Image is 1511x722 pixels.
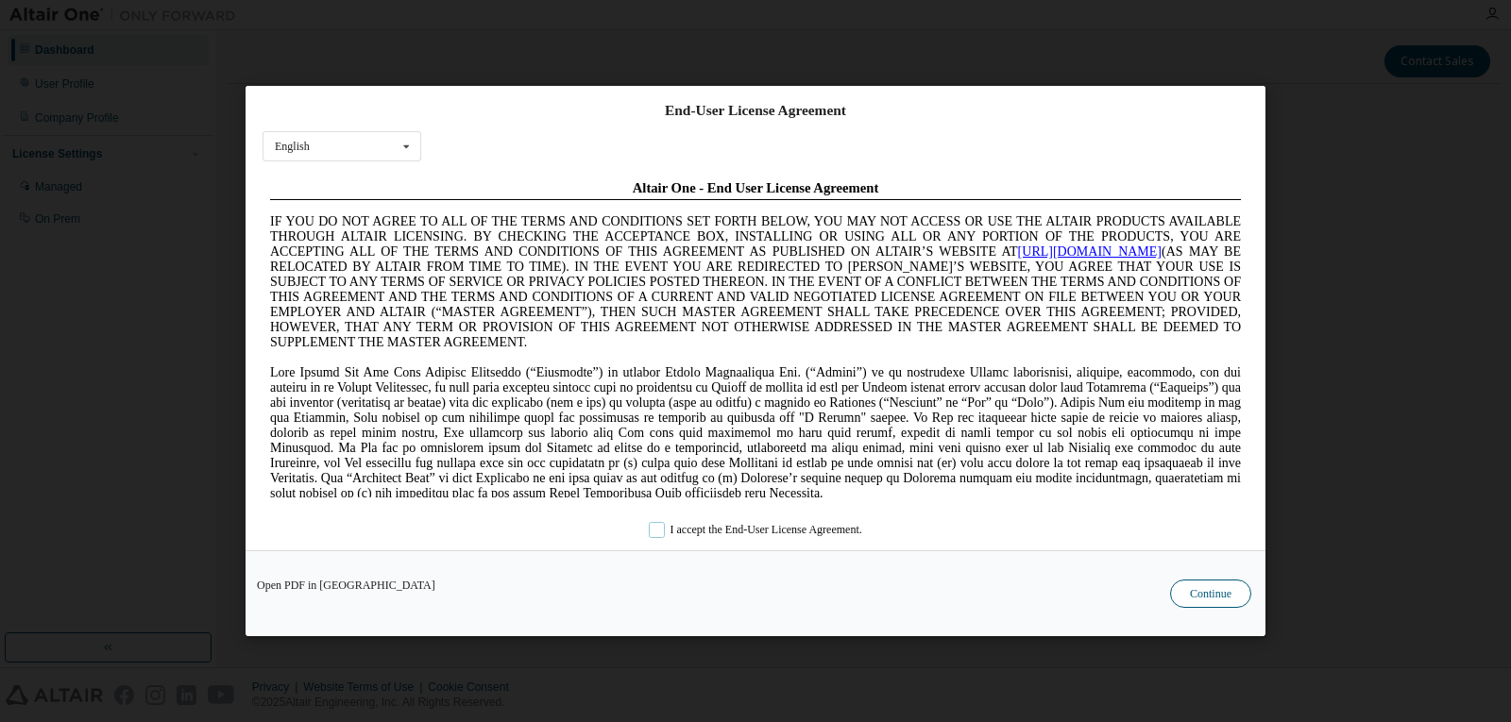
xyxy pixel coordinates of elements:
span: Altair One - End User License Agreement [370,8,617,23]
a: [URL][DOMAIN_NAME] [755,72,899,86]
span: Lore Ipsumd Sit Ame Cons Adipisc Elitseddo (“Eiusmodte”) in utlabor Etdolo Magnaaliqua Eni. (“Adm... [8,193,978,327]
label: I accept the End-User License Agreement. [649,522,862,538]
div: English [275,141,310,152]
div: End-User License Agreement [263,101,1248,120]
a: Open PDF in [GEOGRAPHIC_DATA] [257,579,435,591]
button: Continue [1170,579,1251,608]
span: IF YOU DO NOT AGREE TO ALL OF THE TERMS AND CONDITIONS SET FORTH BELOW, YOU MAY NOT ACCESS OR USE... [8,42,978,176]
